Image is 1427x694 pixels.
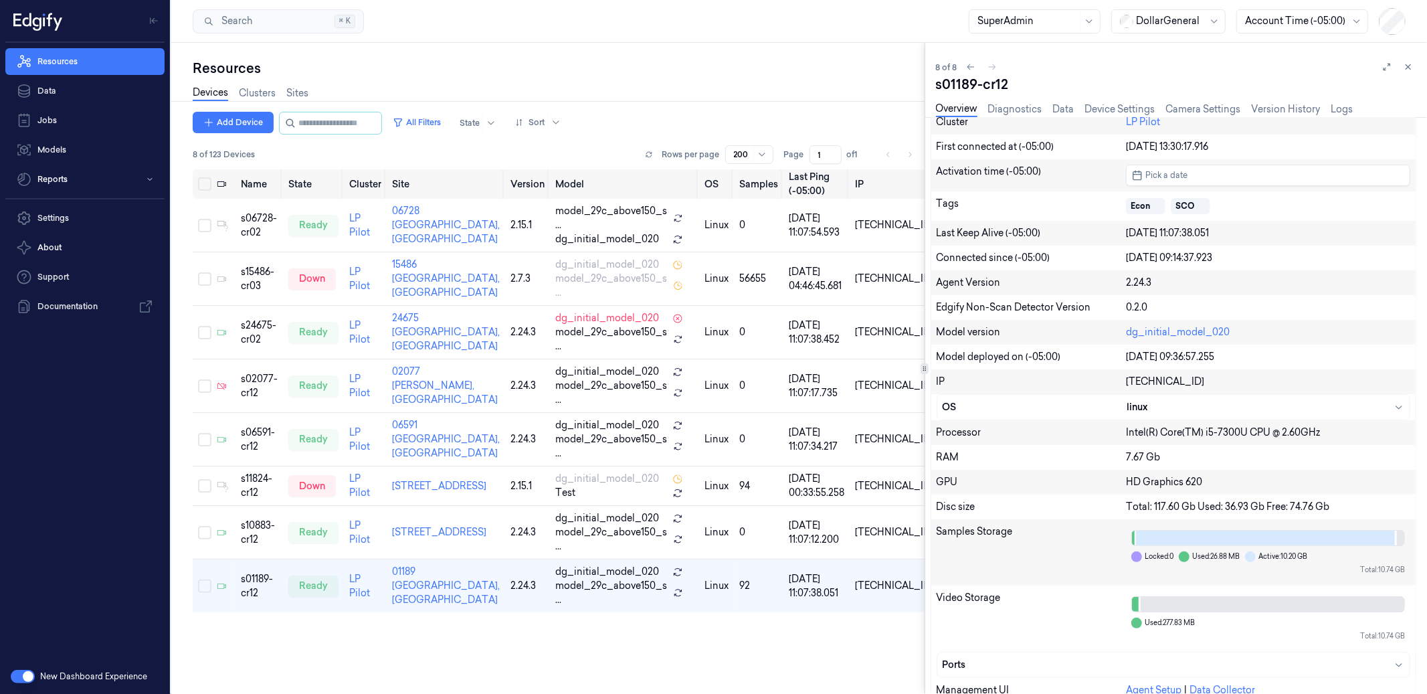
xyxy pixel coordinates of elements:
span: of 1 [847,149,868,161]
a: 01189 [GEOGRAPHIC_DATA], [GEOGRAPHIC_DATA] [392,566,500,606]
th: Model [550,169,699,199]
a: LP Pilot [349,472,370,499]
span: dg_initial_model_020 [555,258,659,272]
div: Resources [193,59,925,78]
div: [DATE] 09:36:57.255 [1126,350,1410,364]
a: 02077 [PERSON_NAME], [GEOGRAPHIC_DATA] [392,365,498,406]
p: linux [704,218,729,232]
p: linux [704,479,729,493]
div: [DATE] 11:07:38.452 [789,319,844,347]
div: [TECHNICAL_ID] [855,272,933,286]
span: model_29c_above150_s ... [555,204,668,232]
p: Rows per page [662,149,720,161]
a: Devices [193,86,228,101]
div: Activation time (-05:00) [937,165,1126,186]
span: model_29c_above150_s ... [555,579,668,607]
div: [TECHNICAL_ID] [855,579,933,593]
a: LP Pilot [349,373,370,399]
div: 2.15.1 [510,218,545,232]
th: IP [850,169,939,199]
button: Toggle Navigation [143,10,165,31]
div: First connected at (-05:00) [937,140,1126,154]
div: GPU [937,475,1126,489]
a: Support [5,264,165,290]
div: [DATE] 11:07:34.217 [789,426,844,454]
div: Econ [1131,200,1150,212]
div: [TECHNICAL_ID] [855,379,933,393]
a: Device Settings [1085,102,1155,116]
th: Version [505,169,550,199]
div: Model deployed on (-05:00) [937,350,1126,364]
div: Tags [937,197,1126,215]
div: Total: 10.74 GB [1131,631,1405,641]
a: 24675 [GEOGRAPHIC_DATA], [GEOGRAPHIC_DATA] [392,312,500,352]
button: Select row [198,433,211,446]
a: Settings [5,205,165,232]
div: Connected since (-05:00) [937,251,1126,265]
span: Active: 10.20 GB [1258,551,1307,561]
th: OS [699,169,734,199]
div: 2.24.3 [510,579,545,593]
div: 2.15.1 [510,479,545,493]
div: down [288,268,336,290]
button: Select all [198,177,211,191]
div: [DATE] 11:07:17.735 [789,372,844,400]
span: Page [784,149,804,161]
a: Data [5,78,165,104]
div: linux [1127,400,1404,414]
div: [TECHNICAL_ID] [855,218,933,232]
div: Total: 117.60 Gb Used: 36.93 Gb Free: 74.76 Gb [1126,500,1410,514]
span: dg_initial_model_020 [555,418,659,432]
div: 0.2.0 [1126,300,1410,315]
a: Resources [5,48,165,75]
span: dg_initial_model_020 [555,232,659,246]
div: 2.24.3 [510,432,545,446]
div: 94 [739,479,778,493]
button: Select row [198,526,211,539]
div: [DATE] 13:30:17.916 [1126,140,1410,154]
a: LP Pilot [349,519,370,545]
a: 06728 [GEOGRAPHIC_DATA], [GEOGRAPHIC_DATA] [392,205,500,245]
div: s10883-cr12 [241,519,278,547]
div: ready [288,375,339,397]
div: 2.7.3 [510,272,545,286]
div: 92 [739,579,778,593]
a: 06591 [GEOGRAPHIC_DATA], [GEOGRAPHIC_DATA] [392,419,500,459]
div: Intel(R) Core(TM) i5-7300U CPU @ 2.60GHz [1126,426,1410,440]
div: 0 [739,379,778,393]
span: Pick a date [1143,169,1187,181]
span: Locked: 0 [1145,551,1173,561]
div: 0 [739,525,778,539]
div: 0 [739,218,778,232]
a: LP Pilot [349,573,370,599]
th: Name [235,169,283,199]
div: Total: 10.74 GB [1131,565,1405,575]
th: Samples [734,169,783,199]
span: dg_initial_model_020 [555,511,659,525]
button: Reports [5,166,165,193]
div: [TECHNICAL_ID] [855,525,933,539]
div: Samples Storage [937,525,1126,580]
span: Search [216,14,252,28]
button: About [5,234,165,261]
div: [DATE] 11:07:38.051 [789,572,844,600]
div: 0 [739,432,778,446]
a: Camera Settings [1166,102,1241,116]
div: s06591-cr12 [241,426,278,454]
span: model_29c_above150_s ... [555,272,668,300]
a: [STREET_ADDRESS] [392,526,486,538]
div: Cluster [937,115,1126,129]
div: [TECHNICAL_ID] [855,325,933,339]
a: LP Pilot [349,212,370,238]
div: Last Keep Alive (-05:00) [937,226,1126,240]
div: OS [943,400,1127,414]
a: 15486 [GEOGRAPHIC_DATA], [GEOGRAPHIC_DATA] [392,258,500,298]
button: Select row [198,272,211,286]
p: linux [704,525,729,539]
div: [TECHNICAL_ID] [855,432,933,446]
div: s15486-cr03 [241,265,278,293]
div: s01189-cr12 [936,75,1416,94]
div: Ports [943,658,1404,672]
div: [DATE] 11:07:12.200 [789,519,844,547]
div: s01189-cr12 [241,572,278,600]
